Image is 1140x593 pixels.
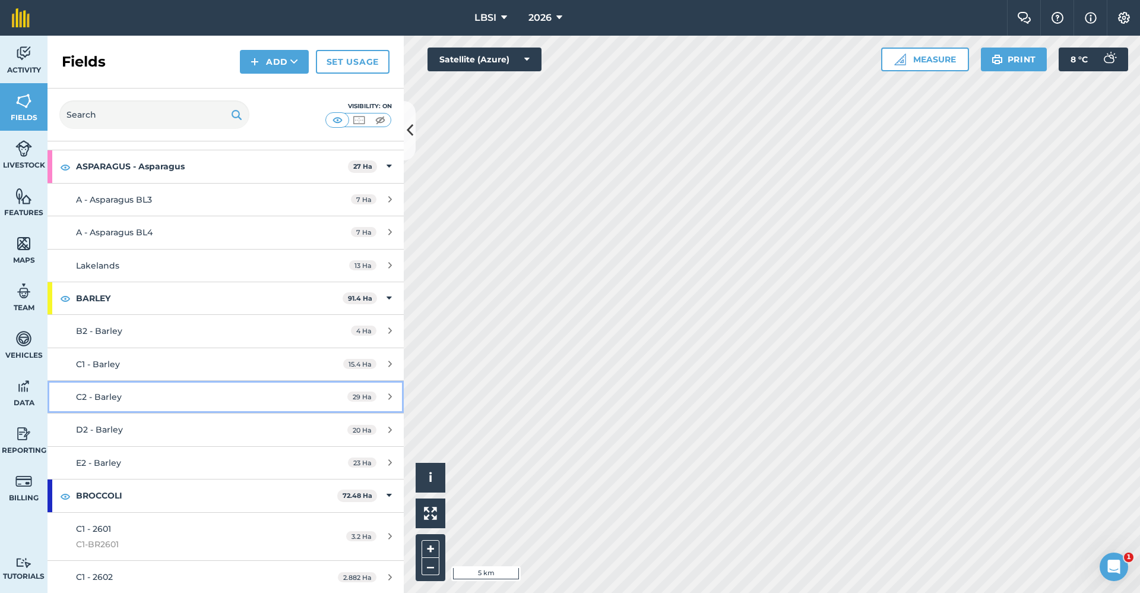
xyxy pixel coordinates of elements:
img: svg+xml;base64,PHN2ZyB4bWxucz0iaHR0cDovL3d3dy53My5vcmcvMjAwMC9zdmciIHdpZHRoPSIxNyIgaGVpZ2h0PSIxNy... [1085,11,1097,25]
img: svg+xml;base64,PHN2ZyB4bWxucz0iaHR0cDovL3d3dy53My5vcmcvMjAwMC9zdmciIHdpZHRoPSIxOCIgaGVpZ2h0PSIyNC... [60,489,71,503]
span: A - Asparagus BL3 [76,194,152,205]
img: svg+xml;base64,PHN2ZyB4bWxucz0iaHR0cDovL3d3dy53My5vcmcvMjAwMC9zdmciIHdpZHRoPSI1MCIgaGVpZ2h0PSI0MC... [373,114,388,126]
img: svg+xml;base64,PHN2ZyB4bWxucz0iaHR0cDovL3d3dy53My5vcmcvMjAwMC9zdmciIHdpZHRoPSIxOSIgaGVpZ2h0PSIyNC... [231,108,242,122]
a: C1 - Barley15.4 Ha [47,348,404,380]
img: svg+xml;base64,PD94bWwgdmVyc2lvbj0iMS4wIiBlbmNvZGluZz0idXRmLTgiPz4KPCEtLSBHZW5lcmF0b3I6IEFkb2JlIE... [15,140,32,157]
img: A cog icon [1117,12,1131,24]
span: D2 - Barley [76,424,123,435]
strong: 91.4 Ha [348,294,372,302]
button: + [422,540,439,558]
img: A question mark icon [1050,12,1065,24]
div: ASPARAGUS - Asparagus27 Ha [47,150,404,182]
img: svg+xml;base64,PHN2ZyB4bWxucz0iaHR0cDovL3d3dy53My5vcmcvMjAwMC9zdmciIHdpZHRoPSI1MCIgaGVpZ2h0PSI0MC... [330,114,345,126]
img: svg+xml;base64,PD94bWwgdmVyc2lvbj0iMS4wIiBlbmNvZGluZz0idXRmLTgiPz4KPCEtLSBHZW5lcmF0b3I6IEFkb2JlIE... [15,472,32,490]
span: 7 Ha [351,227,376,237]
button: i [416,463,445,493]
img: svg+xml;base64,PHN2ZyB4bWxucz0iaHR0cDovL3d3dy53My5vcmcvMjAwMC9zdmciIHdpZHRoPSI1MCIgaGVpZ2h0PSI0MC... [351,114,366,126]
img: svg+xml;base64,PHN2ZyB4bWxucz0iaHR0cDovL3d3dy53My5vcmcvMjAwMC9zdmciIHdpZHRoPSIxNCIgaGVpZ2h0PSIyNC... [251,55,259,69]
strong: 27 Ha [353,162,372,171]
a: C1 - 2601C1-BR26013.2 Ha [47,513,404,561]
button: – [422,558,439,575]
button: Measure [881,48,969,71]
button: Print [981,48,1047,71]
span: C1 - 2602 [76,572,113,582]
span: LBSI [474,11,496,25]
span: 2.882 Ha [338,572,376,582]
span: C1-BR2601 [76,538,299,551]
img: Two speech bubbles overlapping with the left bubble in the forefront [1017,12,1031,24]
span: 3.2 Ha [346,531,376,541]
h2: Fields [62,52,106,71]
iframe: Intercom live chat [1100,553,1128,581]
span: 7 Ha [351,194,376,204]
span: 15.4 Ha [343,359,376,369]
input: Search [59,100,249,129]
a: B2 - Barley4 Ha [47,315,404,347]
img: Ruler icon [894,53,906,65]
img: fieldmargin Logo [12,8,30,27]
button: Add [240,50,309,74]
img: svg+xml;base64,PHN2ZyB4bWxucz0iaHR0cDovL3d3dy53My5vcmcvMjAwMC9zdmciIHdpZHRoPSIxOCIgaGVpZ2h0PSIyNC... [60,160,71,174]
span: C2 - Barley [76,392,122,402]
img: svg+xml;base64,PD94bWwgdmVyc2lvbj0iMS4wIiBlbmNvZGluZz0idXRmLTgiPz4KPCEtLSBHZW5lcmF0b3I6IEFkb2JlIE... [15,45,32,62]
img: Four arrows, one pointing top left, one top right, one bottom right and the last bottom left [424,507,437,520]
img: svg+xml;base64,PD94bWwgdmVyc2lvbj0iMS4wIiBlbmNvZGluZz0idXRmLTgiPz4KPCEtLSBHZW5lcmF0b3I6IEFkb2JlIE... [15,425,32,443]
img: svg+xml;base64,PD94bWwgdmVyc2lvbj0iMS4wIiBlbmNvZGluZz0idXRmLTgiPz4KPCEtLSBHZW5lcmF0b3I6IEFkb2JlIE... [15,557,32,569]
img: svg+xml;base64,PHN2ZyB4bWxucz0iaHR0cDovL3d3dy53My5vcmcvMjAwMC9zdmciIHdpZHRoPSI1NiIgaGVpZ2h0PSI2MC... [15,187,32,205]
span: B2 - Barley [76,326,122,336]
span: i [429,470,432,485]
img: svg+xml;base64,PD94bWwgdmVyc2lvbj0iMS4wIiBlbmNvZGluZz0idXRmLTgiPz4KPCEtLSBHZW5lcmF0b3I6IEFkb2JlIE... [15,330,32,348]
span: A - Asparagus BL4 [76,227,153,238]
a: D2 - Barley20 Ha [47,414,404,446]
div: Visibility: On [325,102,392,111]
img: svg+xml;base64,PD94bWwgdmVyc2lvbj0iMS4wIiBlbmNvZGluZz0idXRmLTgiPz4KPCEtLSBHZW5lcmF0b3I6IEFkb2JlIE... [1097,48,1121,71]
span: 20 Ha [347,425,376,435]
strong: 72.48 Ha [343,491,372,500]
span: 8 ° C [1071,48,1088,71]
span: 4 Ha [351,326,376,336]
span: 2026 [528,11,552,25]
img: svg+xml;base64,PHN2ZyB4bWxucz0iaHR0cDovL3d3dy53My5vcmcvMjAwMC9zdmciIHdpZHRoPSIxOCIgaGVpZ2h0PSIyNC... [60,291,71,305]
span: E2 - Barley [76,458,121,468]
a: A - Asparagus BL37 Ha [47,184,404,216]
a: Set usage [316,50,389,74]
a: A - Asparagus BL47 Ha [47,216,404,248]
img: svg+xml;base64,PHN2ZyB4bWxucz0iaHR0cDovL3d3dy53My5vcmcvMjAwMC9zdmciIHdpZHRoPSI1NiIgaGVpZ2h0PSI2MC... [15,92,32,110]
strong: ASPARAGUS - Asparagus [76,150,348,182]
span: C1 - Barley [76,359,120,370]
span: Lakelands [76,260,119,271]
span: C1 - 2601 [76,523,111,534]
div: BROCCOLI72.48 Ha [47,480,404,512]
a: C2 - Barley29 Ha [47,381,404,413]
a: Lakelands13 Ha [47,250,404,282]
strong: BARLEY [76,282,343,314]
img: svg+xml;base64,PD94bWwgdmVyc2lvbj0iMS4wIiBlbmNvZGluZz0idXRmLTgiPz4KPCEtLSBHZW5lcmF0b3I6IEFkb2JlIE... [15,377,32,395]
span: 13 Ha [349,260,376,270]
img: svg+xml;base64,PHN2ZyB4bWxucz0iaHR0cDovL3d3dy53My5vcmcvMjAwMC9zdmciIHdpZHRoPSI1NiIgaGVpZ2h0PSI2MC... [15,235,32,253]
span: 1 [1124,553,1133,562]
strong: BROCCOLI [76,480,337,512]
img: svg+xml;base64,PD94bWwgdmVyc2lvbj0iMS4wIiBlbmNvZGluZz0idXRmLTgiPz4KPCEtLSBHZW5lcmF0b3I6IEFkb2JlIE... [15,282,32,300]
a: C1 - 26022.882 Ha [47,561,404,593]
img: svg+xml;base64,PHN2ZyB4bWxucz0iaHR0cDovL3d3dy53My5vcmcvMjAwMC9zdmciIHdpZHRoPSIxOSIgaGVpZ2h0PSIyNC... [992,52,1003,67]
button: Satellite (Azure) [427,48,541,71]
span: 29 Ha [347,392,376,402]
a: E2 - Barley23 Ha [47,447,404,479]
span: 23 Ha [348,458,376,468]
div: BARLEY91.4 Ha [47,282,404,314]
button: 8 °C [1059,48,1128,71]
